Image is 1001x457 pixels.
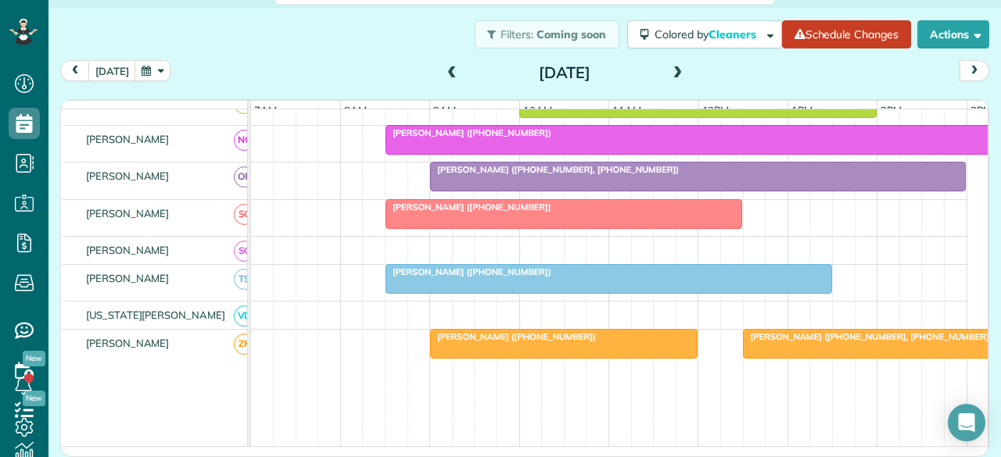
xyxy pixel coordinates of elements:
span: [PERSON_NAME] ([PHONE_NUMBER], [PHONE_NUMBER]) [742,331,992,342]
span: 10am [520,104,555,116]
span: TS [234,269,255,290]
div: Open Intercom Messenger [948,404,985,441]
span: [PERSON_NAME] [83,133,173,145]
span: Coming soon [536,27,607,41]
span: [PERSON_NAME] ([PHONE_NUMBER]) [385,127,552,138]
span: [PERSON_NAME] [83,337,173,349]
span: [US_STATE][PERSON_NAME] [83,309,228,321]
button: Actions [917,20,989,48]
h2: [DATE] [467,64,662,81]
span: [PERSON_NAME] [83,272,173,284]
span: [PERSON_NAME] ([PHONE_NUMBER]) [429,331,597,342]
span: ZK [234,334,255,355]
span: [PERSON_NAME] [83,207,173,220]
span: 11am [609,104,644,116]
button: prev [60,60,90,81]
span: [PERSON_NAME] ([PHONE_NUMBER], [PHONE_NUMBER]) [429,164,680,175]
a: Schedule Changes [782,20,911,48]
span: New [23,351,45,366]
span: 3pm [967,104,995,116]
span: [PERSON_NAME] ([PHONE_NUMBER]) [385,202,552,212]
span: OR [234,166,255,187]
span: [PERSON_NAME] [83,170,173,182]
span: [PERSON_NAME] [83,244,173,256]
span: SC [234,241,255,262]
span: 9am [430,104,459,116]
span: Cleaners [709,27,759,41]
span: 7am [251,104,280,116]
span: VD [234,305,255,327]
span: 2pm [877,104,905,116]
span: NC [234,130,255,151]
span: [PERSON_NAME] ([PHONE_NUMBER]) [385,266,552,277]
span: 8am [341,104,370,116]
button: Colored byCleaners [627,20,782,48]
span: 12pm [699,104,733,116]
span: SC [234,204,255,225]
span: Colored by [655,27,762,41]
button: [DATE] [88,60,136,81]
span: Filters: [500,27,533,41]
span: 1pm [788,104,816,116]
button: next [960,60,989,81]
